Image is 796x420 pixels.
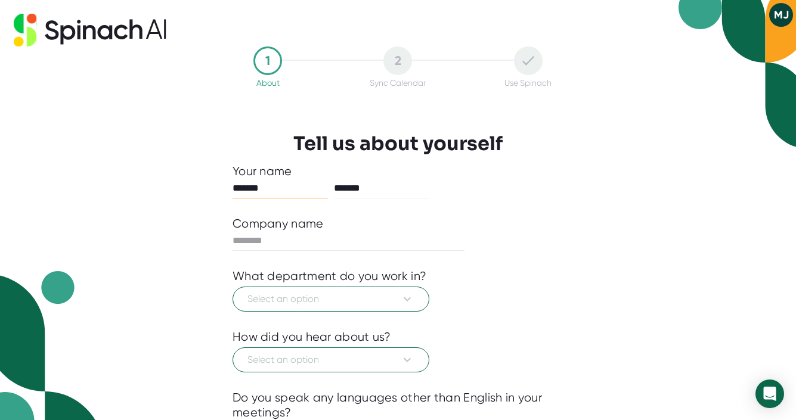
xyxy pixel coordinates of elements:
[755,379,784,408] div: Open Intercom Messenger
[247,353,414,367] span: Select an option
[769,3,793,27] button: MJ
[247,292,414,306] span: Select an option
[233,216,324,231] div: Company name
[233,287,429,312] button: Select an option
[383,46,412,75] div: 2
[370,78,426,88] div: Sync Calendar
[233,269,426,284] div: What department do you work in?
[233,164,563,179] div: Your name
[504,78,552,88] div: Use Spinach
[253,46,282,75] div: 1
[293,132,503,155] h3: Tell us about yourself
[233,390,563,420] div: Do you speak any languages other than English in your meetings?
[256,78,280,88] div: About
[233,347,429,372] button: Select an option
[233,329,391,344] div: How did you hear about us?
